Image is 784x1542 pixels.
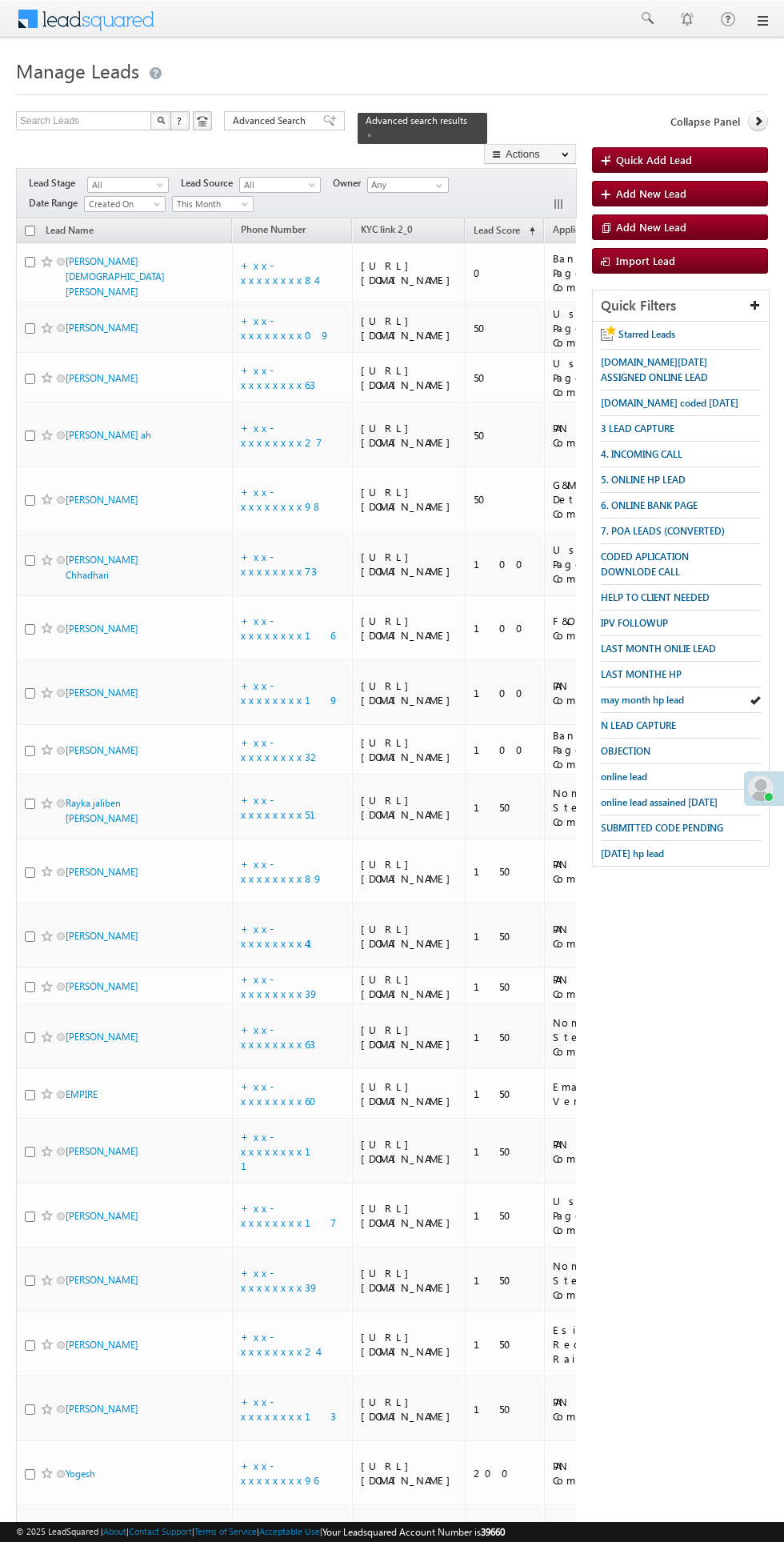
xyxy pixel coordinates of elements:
[29,196,84,210] span: Date Range
[366,114,467,126] span: Advanced search results
[522,225,535,238] span: (sorted ascending)
[66,1145,138,1157] a: [PERSON_NAME]
[670,114,740,129] span: Collapse Panel
[361,1137,458,1166] div: [URL][DOMAIN_NAME]
[361,614,458,643] div: [URL][DOMAIN_NAME]
[29,176,87,190] span: Lead Stage
[66,980,138,992] a: [PERSON_NAME]
[241,363,315,391] a: +xx-xxxxxxxx63
[66,372,138,384] a: [PERSON_NAME]
[16,58,139,83] span: Manage Leads
[361,1023,458,1051] div: [URL][DOMAIN_NAME]
[66,866,138,878] a: [PERSON_NAME]
[484,144,576,164] button: Actions
[553,356,654,399] div: UserInfo Page Completed
[553,728,654,771] div: BankDetails Page Completed
[66,1468,95,1480] a: Yogesh
[601,668,682,680] span: LAST MONTHE HP
[25,226,35,236] input: Check all records
[241,314,330,342] a: +xx-xxxxxxxx09
[474,1144,537,1159] div: 150
[361,1201,458,1230] div: [URL][DOMAIN_NAME]
[361,1395,458,1424] div: [URL][DOMAIN_NAME]
[474,1273,537,1288] div: 150
[616,186,686,200] span: Add New Lead
[601,617,668,629] span: IPV FOLLOWUP
[553,1079,654,1108] div: Email ID Verified
[474,370,537,385] div: 50
[241,421,322,449] a: +xx-xxxxxxxx27
[601,796,718,808] span: online lead assained [DATE]
[474,1030,537,1044] div: 150
[240,178,316,192] span: All
[66,1088,98,1100] a: EMPIRE
[259,1526,320,1536] a: Acceptable Use
[601,745,650,757] span: OBJECTION
[333,176,367,190] span: Owner
[553,1137,654,1166] div: PAN Details Completed
[241,857,323,885] a: +xx-xxxxxxxx89
[177,114,184,127] span: ?
[157,116,165,124] img: Search
[481,1526,505,1538] span: 39660
[474,1337,537,1352] div: 150
[474,800,537,815] div: 150
[593,290,769,322] div: Quick Filters
[172,196,254,212] a: This Month
[241,1079,326,1107] a: +xx-xxxxxxxx60
[616,220,686,234] span: Add New Lead
[241,1130,330,1172] a: +xx-xxxxxxxx11
[241,793,335,821] a: +xx-xxxxxxxx51
[474,428,537,443] div: 50
[553,478,654,521] div: G&M Details Completed
[66,429,151,441] a: [PERSON_NAME] ah
[601,397,738,409] span: [DOMAIN_NAME] coded [DATE]
[553,223,652,235] span: Application Status New
[361,793,458,822] div: [URL][DOMAIN_NAME]
[601,525,725,537] span: 7. POA LEADS (CONVERTED)
[66,1403,138,1415] a: [PERSON_NAME]
[361,735,458,764] div: [URL][DOMAIN_NAME]
[322,1526,505,1538] span: Your Leadsquared Account Number is
[66,1031,138,1043] a: [PERSON_NAME]
[553,922,654,951] div: PAN Details Completed
[241,679,339,707] a: +xx-xxxxxxxx19
[553,679,654,707] div: PAN Details Completed
[85,197,161,211] span: Created On
[361,1079,458,1108] div: [URL][DOMAIN_NAME]
[553,543,654,586] div: UserInfo Page Completed
[66,494,138,506] a: [PERSON_NAME]
[601,423,674,435] span: 3 LEAD CAPTURE
[241,972,319,1000] a: +xx-xxxxxxxx39
[66,797,138,824] a: Rayka jaliben [PERSON_NAME]
[474,1402,537,1416] div: 150
[601,499,698,511] span: 6. ONLINE BANK PAGE
[241,1201,337,1229] a: +xx-xxxxxxxx17
[601,771,647,783] span: online lead
[66,1210,138,1222] a: [PERSON_NAME]
[553,1395,654,1424] div: PAN Details Completed
[361,421,458,450] div: [URL][DOMAIN_NAME]
[601,822,723,834] span: SUBMITTED CODE PENDING
[601,448,682,460] span: 4. INCOMING CALL
[474,492,537,507] div: 50
[361,972,458,1001] div: [URL][DOMAIN_NAME]
[66,687,138,699] a: [PERSON_NAME]
[474,929,537,943] div: 150
[241,223,306,235] span: Phone Number
[361,679,458,707] div: [URL][DOMAIN_NAME]
[466,221,543,242] a: Lead Score (sorted ascending)
[618,328,675,340] span: Starred Leads
[553,857,654,886] div: PAN Details Completed
[553,614,654,643] div: F&O Step Completed
[241,735,322,763] a: +xx-xxxxxxxx32
[103,1526,126,1536] a: About
[601,591,710,603] span: HELP TO CLIENT NEEDED
[239,177,321,193] a: All
[241,922,332,950] a: +xx-xxxxxxxx41
[361,1266,458,1295] div: [URL][DOMAIN_NAME]
[66,1339,138,1351] a: [PERSON_NAME]
[474,557,537,571] div: 100
[367,177,449,193] input: Type to Search
[38,222,102,242] a: Lead Name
